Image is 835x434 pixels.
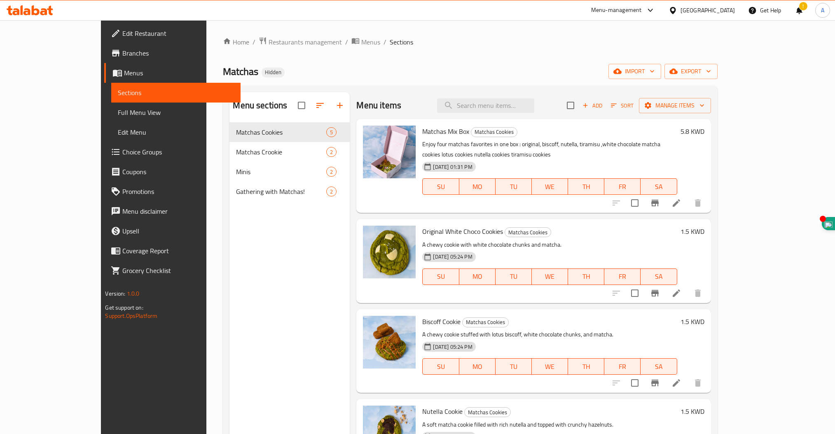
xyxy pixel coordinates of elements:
[681,406,704,417] h6: 1.5 KWD
[122,167,234,177] span: Coupons
[688,193,708,213] button: delete
[361,37,380,47] span: Menus
[671,198,681,208] a: Edit menu item
[326,187,337,196] div: items
[532,178,568,195] button: WE
[104,241,241,261] a: Coverage Report
[327,188,336,196] span: 2
[464,407,511,417] div: Matchas Cookies
[223,62,258,81] span: Matchas
[233,99,287,112] h2: Menu sections
[118,107,234,117] span: Full Menu View
[326,127,337,137] div: items
[122,28,234,38] span: Edit Restaurant
[611,101,634,110] span: Sort
[532,358,568,375] button: WE
[229,142,350,162] div: Matchas Crookie2
[351,37,380,47] a: Menus
[422,240,677,250] p: A chewy cookie with white chocolate chunks and matcha.
[363,126,416,178] img: Matchas Mix Box
[463,317,508,327] span: Matchas Cookies
[111,103,241,122] a: Full Menu View
[327,148,336,156] span: 2
[122,187,234,196] span: Promotions
[626,194,643,212] span: Select to update
[422,225,503,238] span: Original White Choco Cookies
[223,37,717,47] nav: breadcrumb
[104,221,241,241] a: Upsell
[821,6,824,15] span: A
[463,361,492,373] span: MO
[330,96,350,115] button: Add section
[105,302,143,313] span: Get support on:
[104,201,241,221] a: Menu disclaimer
[236,167,326,177] div: Minis
[568,268,604,285] button: TH
[384,37,386,47] li: /
[505,227,551,237] div: Matchas Cookies
[345,37,348,47] li: /
[644,361,674,373] span: SA
[463,181,492,193] span: MO
[626,285,643,302] span: Select to update
[608,361,637,373] span: FR
[105,288,125,299] span: Version:
[236,127,326,137] span: Matchas Cookies
[681,6,735,15] div: [GEOGRAPHIC_DATA]
[326,147,337,157] div: items
[664,64,718,79] button: export
[363,226,416,278] img: Original White Choco Cookies
[568,358,604,375] button: TH
[293,97,310,114] span: Select all sections
[499,361,529,373] span: TU
[608,64,661,79] button: import
[104,142,241,162] a: Choice Groups
[356,99,401,112] h2: Menu items
[122,48,234,58] span: Branches
[105,310,157,321] a: Support.OpsPlatform
[422,420,677,430] p: A soft matcha cookie filled with rich nutella and topped with crunchy hazelnuts.
[111,122,241,142] a: Edit Menu
[390,37,413,47] span: Sections
[426,361,456,373] span: SU
[363,316,416,369] img: Biscoff Cookie
[122,206,234,216] span: Menu disclaimer
[641,268,677,285] button: SA
[430,253,475,261] span: [DATE] 05:24 PM
[499,271,529,282] span: TU
[127,288,140,299] span: 1.0.0
[118,88,234,98] span: Sections
[262,69,285,76] span: Hidden
[644,271,674,282] span: SA
[262,68,285,77] div: Hidden
[422,358,459,375] button: SU
[426,181,456,193] span: SU
[462,317,509,327] div: Matchas Cookies
[118,127,234,137] span: Edit Menu
[571,271,601,282] span: TH
[562,97,579,114] span: Select section
[122,246,234,256] span: Coverage Report
[496,358,532,375] button: TU
[327,128,336,136] span: 5
[426,271,456,282] span: SU
[535,181,565,193] span: WE
[327,168,336,176] span: 2
[229,122,350,142] div: Matchas Cookies5
[430,163,475,171] span: [DATE] 01:31 PM
[626,374,643,392] span: Select to update
[269,37,342,47] span: Restaurants management
[124,68,234,78] span: Menus
[688,373,708,393] button: delete
[122,226,234,236] span: Upsell
[422,268,459,285] button: SU
[671,66,711,77] span: export
[579,99,606,112] span: Add item
[236,147,326,157] span: Matchas Crookie
[422,178,459,195] button: SU
[681,226,704,237] h6: 1.5 KWD
[104,63,241,83] a: Menus
[104,261,241,280] a: Grocery Checklist
[104,23,241,43] a: Edit Restaurant
[471,127,517,137] div: Matchas Cookies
